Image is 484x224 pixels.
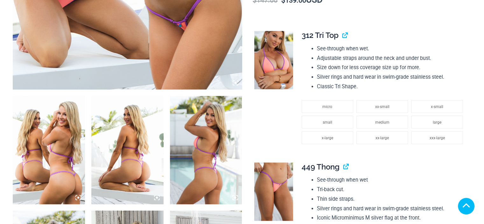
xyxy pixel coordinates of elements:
[431,105,443,109] span: x-small
[411,131,463,144] li: xxx-large
[411,116,463,128] li: large
[322,105,332,109] span: micro
[430,136,445,140] span: xxx-large
[317,72,466,82] li: Silver rings and hard wear in swim-grade stainless steel.
[317,82,466,91] li: Classic Tri Shape.
[375,105,389,109] span: xx-small
[323,120,332,125] span: small
[317,185,466,194] li: Tri-back cut.
[317,194,466,204] li: Thin side straps.
[254,163,293,221] img: Wild Card Neon Bliss 449 Thong 01
[375,136,389,140] span: xx-large
[356,100,408,113] li: xx-small
[322,136,333,140] span: x-large
[356,116,408,128] li: medium
[433,120,441,125] span: large
[375,120,389,125] span: medium
[302,162,340,171] span: 449 Thong
[317,175,466,185] li: See-through when wet
[302,116,353,128] li: small
[170,96,242,204] img: Wild Card Neon Bliss 312 Top 449 Thong 02
[356,131,408,144] li: xx-large
[317,63,466,72] li: Size down for less coverage size up for more.
[317,204,466,213] li: Silver rings and hard wear in swim-grade stainless steel.
[317,44,466,54] li: See-through when wet.
[302,131,353,144] li: x-large
[317,54,466,63] li: Adjustable straps around the neck and under bust.
[317,213,466,223] li: Iconic Microminimus M silver flag at the front.
[91,96,164,204] img: Wild Card Neon Bliss 312 Top 449 Thong 07
[411,100,463,113] li: x-small
[302,31,339,40] span: 312 Tri Top
[254,31,293,89] img: Wild Card Neon Bliss 312 Top 03
[302,100,353,113] li: micro
[13,96,85,204] img: Wild Card Neon Bliss Tri Top Pack B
